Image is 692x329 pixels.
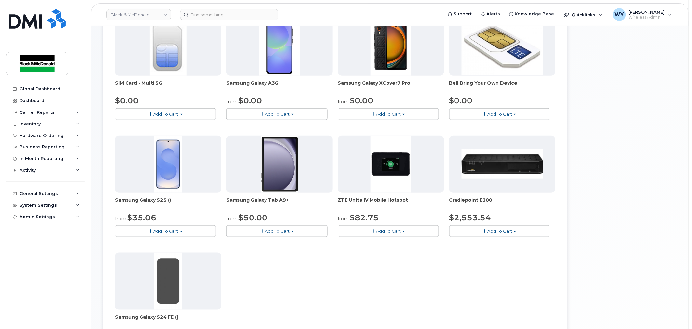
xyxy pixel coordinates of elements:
span: $82.75 [350,213,379,222]
span: Alerts [487,11,500,17]
span: Add To Cart [265,112,290,117]
small: from [226,216,237,222]
span: $50.00 [238,213,267,222]
span: [PERSON_NAME] [629,9,665,15]
button: Add To Cart [338,225,439,237]
small: from [115,216,126,222]
span: Add To Cart [376,229,401,234]
span: Add To Cart [265,229,290,234]
span: $0.00 [238,96,262,105]
span: Wireless Admin [629,15,665,20]
a: Support [444,7,477,20]
div: Samsung Galaxy A36 [226,80,332,93]
img: phone23879.JPG [371,19,412,76]
img: 00D627D4-43E9-49B7-A367-2C99342E128C.jpg [150,19,187,76]
div: Quicklinks [560,8,607,21]
span: Quicklinks [572,12,596,17]
span: $2,553.54 [449,213,491,222]
span: Add To Cart [487,112,512,117]
a: Knowledge Base [505,7,559,20]
button: Add To Cart [338,108,439,120]
span: $0.00 [115,96,139,105]
span: $35.06 [127,213,156,222]
div: ZTE Unite IV Mobile Hotspot [338,197,444,210]
img: phone23700.JPG [462,149,543,179]
span: Add To Cart [154,229,178,234]
img: phone23886.JPG [259,19,300,76]
a: Black & McDonald [106,9,171,20]
span: WY [615,11,624,19]
span: $0.00 [449,96,473,105]
small: from [226,99,237,105]
button: Add To Cart [115,225,216,237]
button: Add To Cart [449,225,550,237]
input: Find something... [180,9,278,20]
span: Add To Cart [154,112,178,117]
div: Samsung Galaxy Tab A9+ [226,197,332,210]
img: phone23817.JPG [154,136,182,193]
span: Support [454,11,472,17]
span: $0.00 [350,96,373,105]
button: Add To Cart [115,108,216,120]
div: Samsung Galaxy S25 () [115,197,221,210]
small: from [338,99,349,105]
button: Add To Cart [449,108,550,120]
div: SIM Card - Multi 5G [115,80,221,93]
div: Samsung Galaxy S24 FE () [115,314,221,327]
button: Add To Cart [226,108,327,120]
img: phone23884.JPG [261,136,298,193]
small: from [338,216,349,222]
span: Add To Cart [376,112,401,117]
span: Knowledge Base [515,11,554,17]
span: Add To Cart [487,229,512,234]
div: Wesley Yue [608,8,676,21]
div: Samsung Galaxy XCover7 Pro [338,80,444,93]
img: phone23975.JPG [154,253,182,310]
img: phone23268.JPG [371,136,412,193]
img: phone23274.JPG [462,19,543,75]
button: Add To Cart [226,225,327,237]
div: Cradlepoint E300 [449,197,555,210]
div: Bell Bring Your Own Device [449,80,555,93]
a: Alerts [477,7,505,20]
